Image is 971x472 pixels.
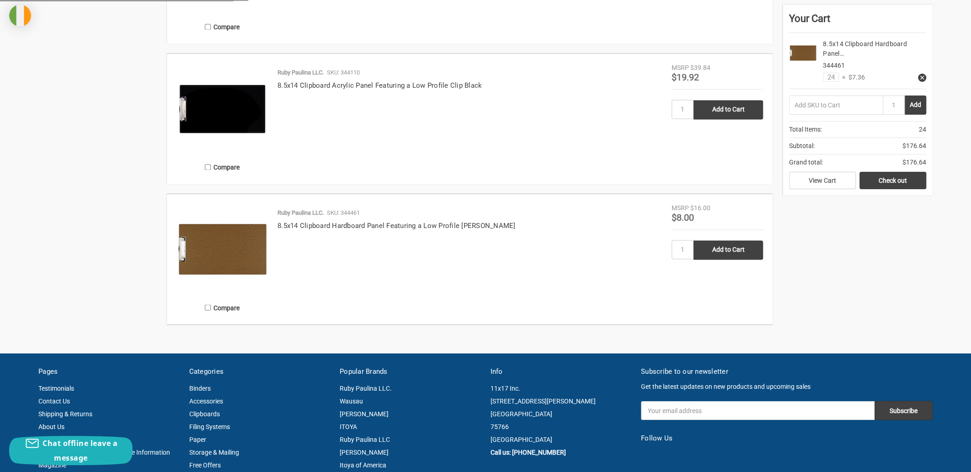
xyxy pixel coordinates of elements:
[641,433,933,443] h5: Follow Us
[845,73,865,82] span: $7.36
[789,95,883,115] input: Add SKU to Cart
[789,172,856,189] a: View Cart
[277,81,482,90] a: 8.5x14 Clipboard Acrylic Panel Featuring a Low Profile Clip Black
[672,212,694,223] span: $8.00
[38,397,70,404] a: Contact Us
[189,410,220,417] a: Clipboards
[277,68,324,77] p: Ruby Paulina LLC.
[902,141,926,151] span: $176.64
[340,366,481,377] h5: Popular Brands
[859,172,926,189] a: Check out
[205,304,211,310] input: Compare
[672,203,689,213] div: MSRP
[38,423,64,430] a: About Us
[205,164,211,170] input: Compare
[789,11,926,33] div: Your Cart
[176,19,268,34] label: Compare
[641,401,875,420] input: Your email address
[491,366,632,377] h5: Info
[340,448,389,456] a: [PERSON_NAME]
[38,410,92,417] a: Shipping & Returns
[340,423,357,430] a: ITOYA
[839,73,845,82] span: ×
[189,461,221,468] a: Free Offers
[896,447,971,472] iframe: Google Customer Reviews
[43,438,117,463] span: Chat offline leave a message
[340,397,363,404] a: Wausau
[340,461,386,468] a: Itoya of America
[491,448,566,456] a: Call us: [PHONE_NUMBER]
[672,72,699,83] span: $19.92
[340,384,392,392] a: Ruby Paulina LLC.
[205,24,211,30] input: Compare
[902,158,926,167] span: $176.64
[789,125,822,134] span: Total Items:
[176,300,268,315] label: Compare
[189,397,223,404] a: Accessories
[327,208,360,217] p: SKU: 344461
[823,40,907,57] a: 8.5x14 Clipboard Hardboard Panel…
[694,100,763,119] input: Add to Cart
[672,63,689,73] div: MSRP
[176,203,268,295] img: 8.5x14 Clipboard Hardboard Panel Featuring a Low Profile Clip Brown
[327,68,360,77] p: SKU: 344110
[789,141,815,151] span: Subtotal:
[277,222,516,230] a: 8.5x14 Clipboard Hardboard Panel Featuring a Low Profile [PERSON_NAME]
[789,158,823,167] span: Grand total:
[38,384,74,392] a: Testimonials
[176,63,268,154] img: 8.5x14 Clipboard Acrylic Panel Featuring a Low Profile Clip Black
[694,240,763,260] input: Add to Cart
[176,159,268,175] label: Compare
[189,435,206,443] a: Paper
[875,401,933,420] input: Subscribe
[491,382,632,445] address: 11x17 Inc. [STREET_ADDRESS][PERSON_NAME] [GEOGRAPHIC_DATA] 75766 [GEOGRAPHIC_DATA]
[189,423,230,430] a: Filing Systems
[277,208,324,217] p: Ruby Paulina LLC.
[189,448,239,456] a: Storage & Mailing
[789,39,816,67] img: 8.5x14 Clipboard Hardboard Panel Featuring a Low Profile Clip Brown
[690,204,710,212] span: $16.00
[38,448,170,468] a: Engineering Office and Workspace Information Magazine
[189,384,211,392] a: Binders
[823,62,845,69] span: 344461
[38,366,180,377] h5: Pages
[9,436,133,465] button: Chat offline leave a message
[641,382,933,391] p: Get the latest updates on new products and upcoming sales
[340,410,389,417] a: [PERSON_NAME]
[905,95,926,115] button: Add
[690,64,710,71] span: $39.84
[189,366,331,377] h5: Categories
[9,5,31,27] img: duty and tax information for Ireland
[641,366,933,377] h5: Subscribe to our newsletter
[340,435,390,443] a: Ruby Paulina LLC
[919,125,926,134] span: 24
